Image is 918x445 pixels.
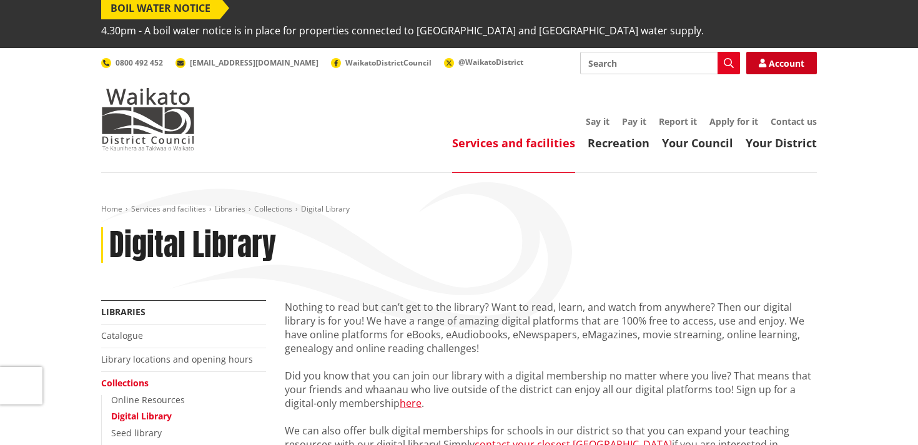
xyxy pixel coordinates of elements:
a: Services and facilities [452,135,575,150]
a: [EMAIL_ADDRESS][DOMAIN_NAME] [175,57,318,68]
img: Waikato District Council - Te Kaunihera aa Takiwaa o Waikato [101,88,195,150]
span: 0800 492 452 [116,57,163,68]
a: Say it [586,115,610,127]
span: Digital Library [301,203,350,214]
a: Pay it [622,115,646,127]
a: Your District [746,135,817,150]
a: Collections [101,377,149,389]
a: Your Council [662,135,733,150]
a: Apply for it [709,115,758,127]
p: Did you know that you can join our library with a digital membership no matter where you live? Th... [285,369,817,410]
nav: breadcrumb [101,204,817,215]
a: @WaikatoDistrict [444,57,523,67]
a: Home [101,203,122,214]
a: Catalogue [101,330,143,341]
a: Online Resources [111,394,185,406]
a: Services and facilities [131,203,206,214]
iframe: Messenger Launcher [861,393,906,438]
a: Libraries [101,306,146,318]
h1: Digital Library [109,227,276,263]
a: Recreation [588,135,649,150]
a: WaikatoDistrictCouncil [331,57,432,68]
a: Collections [254,203,292,214]
p: Nothing to read but can’t get to the library? Want to read, learn, and watch from anywhere? Then ... [285,300,817,355]
span: WaikatoDistrictCouncil [345,57,432,68]
a: Account [746,52,817,74]
span: [EMAIL_ADDRESS][DOMAIN_NAME] [190,57,318,68]
a: Digital Library [111,410,172,422]
a: Libraries [215,203,245,214]
a: Contact us [771,115,817,127]
a: here [400,396,422,410]
a: Seed library [111,427,162,439]
a: Library locations and opening hours [101,353,253,365]
input: Search input [580,52,740,74]
a: Report it [659,115,697,127]
a: 0800 492 452 [101,57,163,68]
span: 4.30pm - A boil water notice is in place for properties connected to [GEOGRAPHIC_DATA] and [GEOGR... [101,19,704,42]
span: @WaikatoDistrict [458,57,523,67]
